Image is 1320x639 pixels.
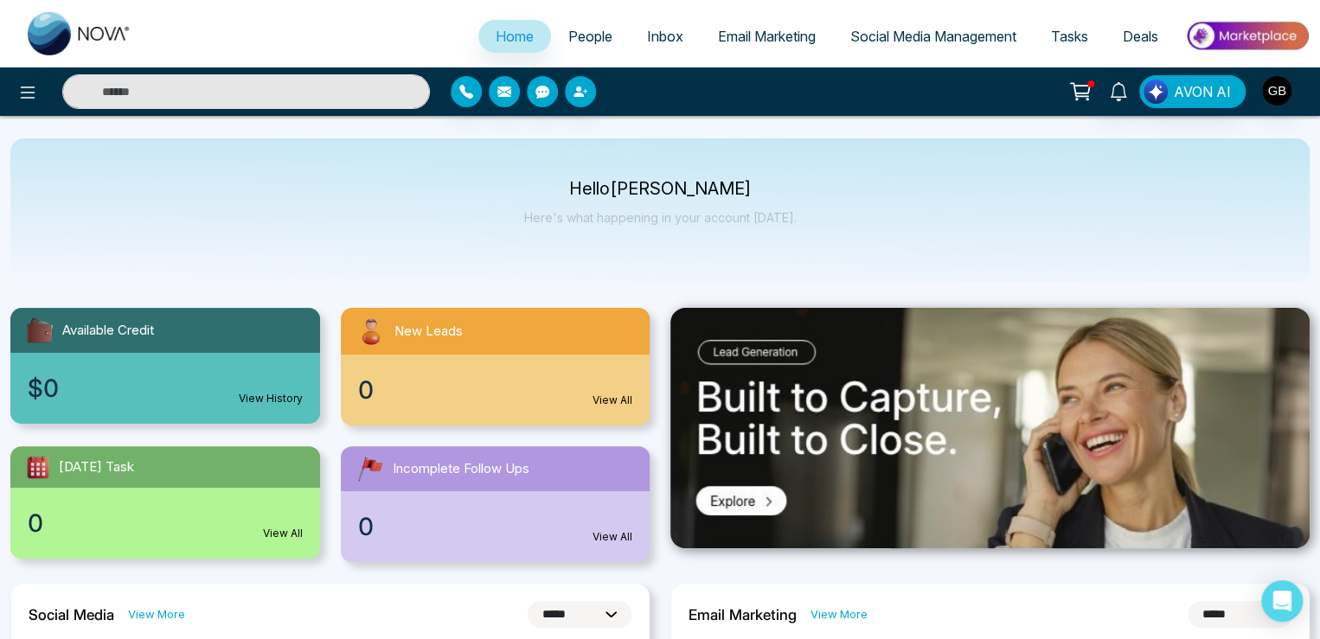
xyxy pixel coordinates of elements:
[355,453,386,484] img: followUps.svg
[1051,28,1088,45] span: Tasks
[1174,81,1231,102] span: AVON AI
[1034,20,1105,53] a: Tasks
[358,508,374,545] span: 0
[496,28,534,45] span: Home
[718,28,816,45] span: Email Marketing
[330,308,661,425] a: New Leads0View All
[593,529,632,545] a: View All
[478,20,551,53] a: Home
[355,315,388,348] img: newLeads.svg
[263,526,303,541] a: View All
[630,20,701,53] a: Inbox
[394,322,463,342] span: New Leads
[24,453,52,481] img: todayTask.svg
[62,321,154,341] span: Available Credit
[593,393,632,408] a: View All
[524,210,797,225] p: Here's what happening in your account [DATE].
[59,457,134,477] span: [DATE] Task
[1262,76,1291,105] img: User Avatar
[1123,28,1158,45] span: Deals
[1261,580,1303,622] div: Open Intercom Messenger
[1139,75,1246,108] button: AVON AI
[811,606,868,623] a: View More
[1184,16,1310,55] img: Market-place.gif
[568,28,612,45] span: People
[1105,20,1176,53] a: Deals
[551,20,630,53] a: People
[393,459,529,479] span: Incomplete Follow Ups
[28,370,59,406] span: $0
[670,308,1310,548] img: .
[647,28,683,45] span: Inbox
[24,315,55,346] img: availableCredit.svg
[28,505,43,541] span: 0
[833,20,1034,53] a: Social Media Management
[701,20,833,53] a: Email Marketing
[239,391,303,406] a: View History
[1144,80,1168,104] img: Lead Flow
[28,12,131,55] img: Nova CRM Logo
[689,606,797,623] h2: Email Marketing
[128,606,185,623] a: View More
[358,372,374,408] span: 0
[330,446,661,562] a: Incomplete Follow Ups0View All
[850,28,1016,45] span: Social Media Management
[524,182,797,196] p: Hello [PERSON_NAME]
[29,606,114,623] h2: Social Media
